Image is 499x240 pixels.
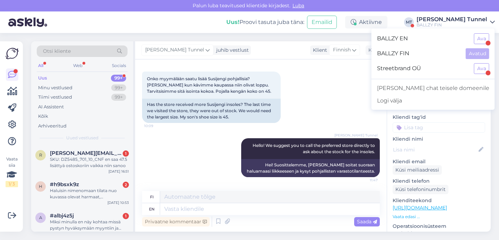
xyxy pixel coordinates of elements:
div: MT [404,17,414,27]
a: [PERSON_NAME] TunnelBALLZY FIN [417,17,495,28]
a: [URL][DOMAIN_NAME] [393,205,447,211]
span: r [39,152,42,158]
span: BALLZY FIN [377,48,460,59]
div: 1 [123,213,129,219]
span: Streetbrand OÜ [377,63,469,74]
div: BALLZY FIN [417,22,487,28]
span: Hello! We suggest you to call the preferred store directly to ask about the stock for the insoles. [253,143,376,154]
div: 2 [123,182,129,188]
div: SKU: DZ5485_701_10_CNF en saa 47.5 lisättyä ostoskoriin vaikka niin sanoo [50,156,129,169]
p: Android 16 [393,230,485,237]
span: BALLZY EN [377,33,469,44]
div: fi [150,191,154,203]
p: Kliendi telefon [393,177,485,185]
input: Lisa tag [393,122,485,133]
div: Klienditugi [366,47,395,54]
div: Miksi minulla en näy kohtaa missä pystyn hyväksymään myyntiin ja yksityisyyden suojaan liittyvät ... [50,219,129,231]
div: [DATE] 10:35 [107,231,129,237]
div: Logi välja [371,94,495,107]
span: [PERSON_NAME] Tunnel [334,133,378,138]
button: Ava [474,63,489,74]
span: #albj4z5j [50,213,74,219]
p: Vaata edasi ... [393,214,485,220]
span: Onko myymälään saatu lisää Susijengi pohjallisia? [PERSON_NAME] kun kävimme kaupassa niin olivat ... [147,76,271,94]
div: Küsi telefoninumbrit [393,185,448,194]
div: Privaatne kommentaar [142,217,210,226]
span: 10:09 [144,123,170,129]
span: 11:47 [352,177,378,183]
div: Kõik [38,113,48,120]
div: Has the store received more Susijengi insoles? The last time we visited the store, they were out ... [142,99,281,123]
div: [DATE] 16:51 [108,169,129,174]
div: Minu vestlused [38,84,72,91]
div: 99+ [111,75,126,82]
p: Kliendi email [393,158,485,165]
img: Askly Logo [6,47,19,60]
span: [PERSON_NAME] Tunnel [145,46,204,54]
div: Aktiivne [345,16,387,28]
p: Klienditeekond [393,197,485,204]
div: 1 [123,150,129,157]
div: Socials [111,61,128,70]
p: Kliendi tag'id [393,114,485,121]
b: Uus! [226,19,239,25]
div: [DATE] 10:53 [107,200,129,205]
div: AI Assistent [38,104,64,110]
div: juhib vestlust [213,47,249,54]
span: Finnish [333,46,351,54]
div: Vaata siia [6,156,18,187]
input: Lisa nimi [393,146,477,154]
div: 1 / 3 [6,181,18,187]
div: 99+ [111,84,126,91]
span: Luba [290,2,306,9]
div: Hei! Suosittelemme, [PERSON_NAME] soitat suoraan haluamaasi liikkeeseen ja kysyt pohjallisten var... [241,159,380,177]
div: Arhiveeritud [38,123,67,130]
button: Emailid [307,16,337,29]
p: Operatsioonisüsteem [393,223,485,230]
span: #h9bsxk9z [50,181,79,188]
a: [PERSON_NAME] chat teisele domeenile [371,82,495,94]
div: Haluisin nimenomaan tilata nuo kuvassa olevat harmaat, tuotetiedoissa väriksi tulee "musta". [50,188,129,200]
button: Avatud [466,48,489,59]
span: Otsi kliente [43,48,71,55]
div: Proovi tasuta juba täna: [226,18,304,26]
div: Tiimi vestlused [38,94,72,101]
button: Ava [474,33,489,44]
div: Küsi meiliaadressi [393,165,442,175]
span: a [39,215,42,220]
div: [PERSON_NAME] Tunnel [417,17,487,22]
div: Web [72,61,84,70]
div: en [149,203,155,215]
span: Uued vestlused [66,135,98,141]
span: Saada [357,218,377,225]
p: Kliendi nimi [393,135,485,143]
div: 99+ [111,94,126,101]
span: h [39,184,42,189]
div: Uus [38,75,47,82]
div: All [37,61,45,70]
span: rantanen.jarkko@gmail.com [50,150,122,156]
div: Klient [310,47,327,54]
